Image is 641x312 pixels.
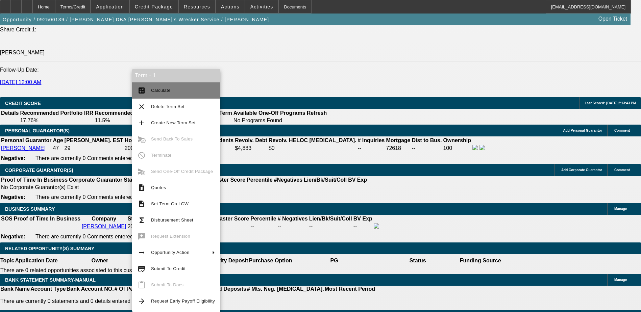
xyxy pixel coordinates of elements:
th: # Mts. Neg. [MEDICAL_DATA]. [247,286,324,292]
b: Corporate Guarantor [69,177,122,183]
b: Negative: [1,234,25,239]
b: [PERSON_NAME]. EST [65,137,123,143]
b: Ownership [443,137,471,143]
span: Activities [250,4,273,9]
b: Start [124,177,136,183]
b: Age [53,137,63,143]
mat-icon: description [138,200,146,208]
a: Open Ticket [596,13,630,25]
button: Activities [245,0,278,13]
img: facebook-icon.png [374,223,379,229]
div: Term - 1 [132,69,220,82]
span: There are currently 0 Comments entered on this opportunity [35,194,179,200]
th: Recommended Portfolio IRR [20,110,94,116]
b: Dist to Bus. [412,137,442,143]
td: $4,883 [235,145,268,152]
td: 47 [52,145,63,152]
div: -- [278,224,308,230]
td: 2015 [127,223,140,230]
span: Disbursement Sheet [151,217,193,223]
span: Comment [614,129,630,132]
th: Security Deposit [205,254,248,267]
b: BV Exp [353,216,372,222]
mat-icon: clear [138,103,146,111]
b: Incidents [210,137,233,143]
span: Resources [184,4,210,9]
b: Negative: [1,194,25,200]
th: Recommended One Off IRR [94,110,166,116]
span: Calculate [151,88,171,93]
span: Request Early Payoff Eligibility [151,298,215,304]
b: Lien/Bk/Suit/Coll [309,216,352,222]
span: RELATED OPPORTUNITY(S) SUMMARY [5,246,94,251]
b: Personal Guarantor [1,137,51,143]
th: Status [376,254,460,267]
span: Credit Package [135,4,173,9]
a: [PERSON_NAME] [82,224,126,229]
span: BANK STATEMENT SUMMARY-MANUAL [5,277,96,283]
th: Details [1,110,19,116]
mat-icon: add [138,119,146,127]
th: Owner [58,254,142,267]
mat-icon: calculate [138,86,146,95]
b: Start [127,216,140,222]
th: Refresh [306,110,327,116]
button: Resources [179,0,215,13]
mat-icon: arrow_forward [138,297,146,305]
th: Proof of Time In Business [14,215,81,222]
td: 17.76% [20,117,94,124]
span: Opportunity / 092500139 / [PERSON_NAME] DBA [PERSON_NAME]'s Wrecker Service / [PERSON_NAME] [3,17,269,22]
span: Delete Term Set [151,104,184,109]
span: Quotes [151,185,166,190]
b: #Negatives [274,177,303,183]
button: Application [91,0,129,13]
span: Create New Term Set [151,120,196,125]
span: Last Scored: [DATE] 2:13:43 PM [585,101,636,105]
th: Application Date [15,254,58,267]
mat-icon: request_quote [138,184,146,192]
b: Paynet Master Score [196,216,249,222]
td: 29 [64,145,124,152]
img: facebook-icon.png [472,145,478,150]
img: linkedin-icon.png [479,145,485,150]
th: Most Recent Period [324,286,375,292]
th: SOS [1,215,13,222]
span: Manage [614,278,627,282]
b: Company [92,216,116,222]
th: Account Type [30,286,66,292]
b: # Negatives [278,216,308,222]
th: Purchase Option [248,254,292,267]
b: Negative: [1,155,25,161]
button: Actions [216,0,245,13]
b: Mortgage [386,137,411,143]
span: Add Personal Guarantor [563,129,602,132]
span: PERSONAL GUARANTOR(S) [5,128,70,133]
p: There are currently 0 statements and 0 details entered on this opportunity [0,298,375,304]
span: CREDIT SCORE [5,101,41,106]
td: 72618 [386,145,411,152]
b: BV Exp [348,177,367,183]
span: There are currently 0 Comments entered on this opportunity [35,155,179,161]
button: Credit Package [130,0,178,13]
span: Comment [614,168,630,172]
span: CORPORATE GUARANTOR(S) [5,167,73,173]
th: # Of Periods [114,286,147,292]
td: 11.5% [94,117,166,124]
div: -- [196,224,249,230]
td: -- [412,145,442,152]
span: 2007 [125,145,137,151]
th: PG [292,254,376,267]
td: 100 [443,145,471,152]
th: Bank Account NO. [66,286,114,292]
th: Available One-Off Programs [233,110,306,116]
span: Actions [221,4,240,9]
td: -- [357,145,385,152]
span: Application [96,4,124,9]
span: Manage [614,207,627,211]
td: -- [309,223,352,230]
b: Revolv. Debt [235,137,267,143]
b: Revolv. HELOC [MEDICAL_DATA]. [269,137,356,143]
span: Set Term On LCW [151,201,189,206]
th: Funding Source [460,254,501,267]
span: BUSINESS SUMMARY [5,206,55,212]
